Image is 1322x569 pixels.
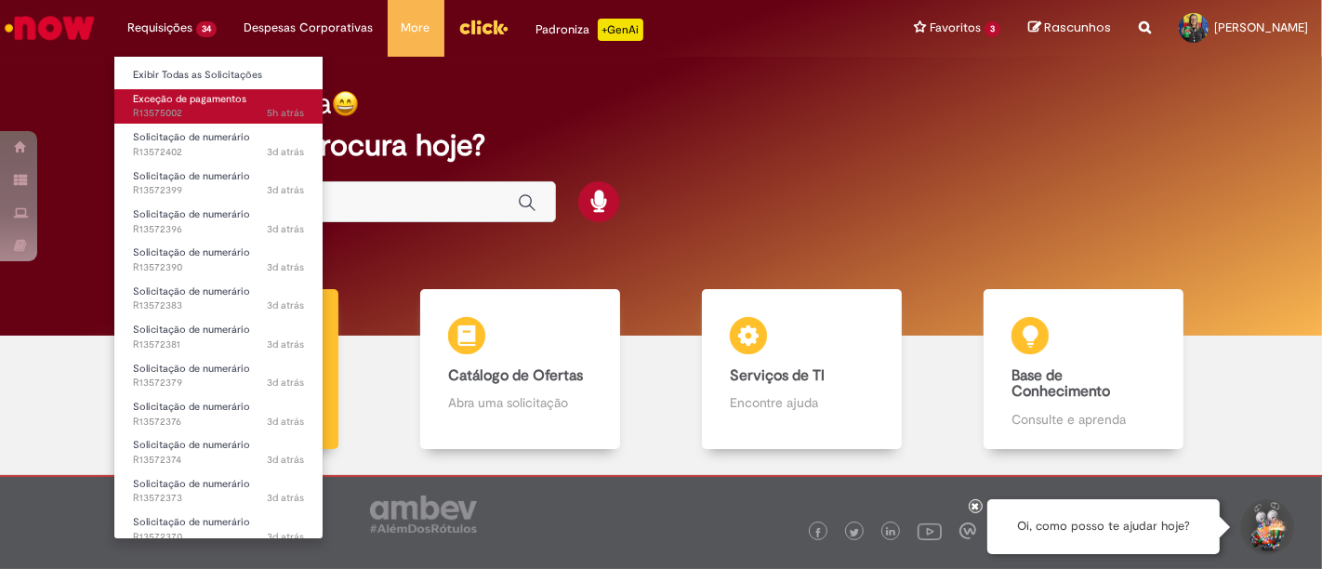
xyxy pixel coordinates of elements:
div: Oi, como posso te ajudar hoje? [987,499,1220,554]
span: R13572379 [133,376,304,390]
p: Encontre ajuda [730,393,873,412]
a: Aberto R13572374 : Solicitação de numerário [114,435,323,470]
p: Consulte e aprenda [1011,410,1155,429]
span: Requisições [127,19,192,37]
span: [PERSON_NAME] [1214,20,1308,35]
ul: Requisições [113,56,324,539]
span: R13575002 [133,106,304,121]
time: 26/09/2025 21:59:05 [267,337,304,351]
span: 34 [196,21,217,37]
span: Solicitação de numerário [133,400,250,414]
a: Aberto R13572399 : Solicitação de numerário [114,166,323,201]
img: logo_footer_twitter.png [850,528,859,537]
span: 3d atrás [267,337,304,351]
time: 26/09/2025 21:47:42 [267,415,304,429]
button: Iniciar Conversa de Suporte [1238,499,1294,555]
a: Aberto R13572370 : Solicitação de numerário [114,512,323,547]
a: Exibir Todas as Solicitações [114,65,323,86]
span: 3d atrás [267,298,304,312]
span: Solicitação de numerário [133,515,250,529]
a: Aberto R13572373 : Solicitação de numerário [114,474,323,509]
span: R13572383 [133,298,304,313]
span: R13572370 [133,530,304,545]
span: Solicitação de numerário [133,477,250,491]
span: 3d atrás [267,415,304,429]
span: 3d atrás [267,530,304,544]
a: Serviços de TI Encontre ajuda [661,289,943,450]
span: Favoritos [930,19,981,37]
b: Serviços de TI [730,366,825,385]
span: 3d atrás [267,376,304,390]
span: Solicitação de numerário [133,362,250,376]
time: 26/09/2025 22:07:40 [267,222,304,236]
time: 26/09/2025 21:56:14 [267,376,304,390]
a: Tirar dúvidas Tirar dúvidas com Lupi Assist e Gen Ai [98,289,379,450]
time: 26/09/2025 22:11:55 [267,145,304,159]
time: 26/09/2025 21:40:54 [267,530,304,544]
a: Aberto R13572383 : Solicitação de numerário [114,282,323,316]
a: Aberto R13572379 : Solicitação de numerário [114,359,323,393]
img: logo_footer_linkedin.png [886,527,895,538]
span: R13572374 [133,453,304,468]
p: +GenAi [598,19,643,41]
span: R13572390 [133,260,304,275]
span: R13572396 [133,222,304,237]
span: R13572373 [133,491,304,506]
a: Base de Conhecimento Consulte e aprenda [943,289,1224,450]
b: Base de Conhecimento [1011,366,1110,402]
img: logo_footer_youtube.png [918,519,942,543]
img: click_logo_yellow_360x200.png [458,13,509,41]
time: 26/09/2025 21:43:43 [267,491,304,505]
img: logo_footer_facebook.png [813,528,823,537]
div: Padroniza [536,19,643,41]
time: 26/09/2025 22:04:09 [267,260,304,274]
p: Abra uma solicitação [448,393,591,412]
span: R13572381 [133,337,304,352]
a: Aberto R13572381 : Solicitação de numerário [114,320,323,354]
span: 3d atrás [267,222,304,236]
img: logo_footer_ambev_rotulo_gray.png [370,496,477,533]
b: Catálogo de Ofertas [448,366,583,385]
span: Solicitação de numerário [133,284,250,298]
img: logo_footer_workplace.png [959,523,976,539]
time: 26/09/2025 21:45:45 [267,453,304,467]
time: 26/09/2025 22:01:20 [267,298,304,312]
span: 3d atrás [267,260,304,274]
span: Solicitação de numerário [133,130,250,144]
h2: O que você procura hoje? [135,129,1187,162]
span: 3d atrás [267,183,304,197]
span: 3d atrás [267,491,304,505]
a: Rascunhos [1028,20,1111,37]
span: Solicitação de numerário [133,207,250,221]
span: R13572402 [133,145,304,160]
span: More [402,19,430,37]
span: Exceção de pagamentos [133,92,246,106]
img: happy-face.png [332,90,359,117]
span: Despesas Corporativas [245,19,374,37]
span: 3 [985,21,1000,37]
span: Solicitação de numerário [133,245,250,259]
span: 3d atrás [267,453,304,467]
img: ServiceNow [2,9,98,46]
a: Aberto R13572376 : Solicitação de numerário [114,397,323,431]
span: R13572399 [133,183,304,198]
span: Solicitação de numerário [133,323,250,337]
span: Solicitação de numerário [133,169,250,183]
a: Aberto R13572396 : Solicitação de numerário [114,205,323,239]
a: Aberto R13572390 : Solicitação de numerário [114,243,323,277]
time: 29/09/2025 08:42:01 [267,106,304,120]
span: Solicitação de numerário [133,438,250,452]
span: R13572376 [133,415,304,430]
a: Catálogo de Ofertas Abra uma solicitação [379,289,661,450]
span: 5h atrás [267,106,304,120]
time: 26/09/2025 22:10:02 [267,183,304,197]
a: Aberto R13572402 : Solicitação de numerário [114,127,323,162]
span: 3d atrás [267,145,304,159]
a: Aberto R13575002 : Exceção de pagamentos [114,89,323,124]
span: Rascunhos [1044,19,1111,36]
